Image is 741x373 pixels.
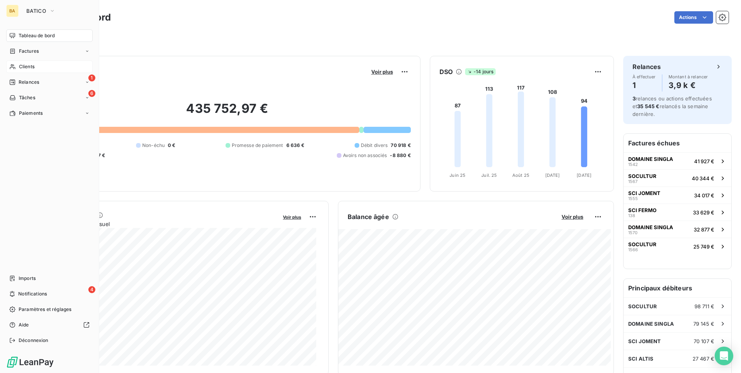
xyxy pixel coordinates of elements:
span: 1570 [628,230,638,235]
tspan: Juil. 25 [481,173,497,178]
span: Clients [19,63,34,70]
span: 79 145 € [693,321,714,327]
span: Voir plus [371,69,393,75]
span: 4 [88,286,95,293]
span: SOCULTUR [628,173,657,179]
span: 25 749 € [693,243,714,250]
span: -8 880 € [390,152,410,159]
span: 27 467 € [693,356,714,362]
span: 1567 [628,179,638,184]
h6: DSO [439,67,453,76]
span: DOMAINE SINGLA [628,321,674,327]
span: Tableau de bord [19,32,55,39]
span: Promesse de paiement [232,142,283,149]
div: BA [6,5,19,17]
span: Aide [19,321,29,328]
tspan: Août 25 [512,173,529,178]
span: Avoirs non associés [343,152,387,159]
button: Voir plus [281,213,303,220]
h6: Balance âgée [348,212,389,221]
span: SCI JOMENT [628,338,661,344]
span: SCI ALTIS [628,356,653,362]
span: SOCULTUR [628,303,657,309]
button: SCI FERMO13833 629 € [624,204,731,221]
tspan: [DATE] [577,173,591,178]
h4: 1 [632,79,656,92]
img: Logo LeanPay [6,356,54,368]
span: 1 [88,74,95,81]
span: SOCULTUR [628,241,657,247]
span: Voir plus [562,214,583,220]
span: 1555 [628,196,638,201]
span: 35 545 € [637,103,659,109]
span: 6 636 € [286,142,305,149]
span: Paramètres et réglages [19,306,71,313]
span: relances ou actions effectuées et relancés la semaine dernière. [632,95,712,117]
span: 32 877 € [694,226,714,233]
span: Tâches [19,94,35,101]
span: 3 [632,95,636,102]
span: BATICO [26,8,46,14]
span: Non-échu [142,142,165,149]
button: Voir plus [559,213,586,220]
tspan: Juin 25 [450,173,465,178]
div: Open Intercom Messenger [715,347,733,365]
span: Débit divers [361,142,388,149]
tspan: [DATE] [545,173,560,178]
span: 70 918 € [391,142,410,149]
span: 70 107 € [694,338,714,344]
button: SCI JOMENT155534 017 € [624,186,731,204]
span: SCI JOMENT [628,190,660,196]
span: 1542 [628,162,638,167]
span: SCI FERMO [628,207,657,213]
span: Voir plus [283,214,301,220]
span: Déconnexion [19,337,48,344]
span: Chiffre d'affaires mensuel [44,220,277,228]
span: 41 927 € [694,158,714,164]
span: Notifications [18,290,47,297]
button: SOCULTUR156740 344 € [624,169,731,186]
span: 0 € [168,142,175,149]
span: 34 017 € [694,192,714,199]
span: Montant à relancer [669,74,708,79]
span: Paiements [19,110,43,117]
span: 40 344 € [692,175,714,181]
h6: Relances [632,62,661,71]
span: 138 [628,213,635,218]
a: Aide [6,319,93,331]
span: 1566 [628,247,638,252]
span: Imports [19,275,36,282]
span: 6 [88,90,95,97]
h6: Principaux débiteurs [624,279,731,297]
button: DOMAINE SINGLA157032 877 € [624,221,731,238]
button: Actions [674,11,713,24]
span: 33 629 € [693,209,714,216]
span: 98 711 € [694,303,714,309]
button: SOCULTUR156625 749 € [624,238,731,255]
button: Voir plus [369,68,395,75]
span: DOMAINE SINGLA [628,156,673,162]
h2: 435 752,97 € [44,101,411,124]
span: Factures [19,48,39,55]
button: DOMAINE SINGLA154241 927 € [624,152,731,169]
h4: 3,9 k € [669,79,708,92]
span: Relances [19,79,39,86]
span: À effectuer [632,74,656,79]
h6: Factures échues [624,134,731,152]
span: DOMAINE SINGLA [628,224,673,230]
span: -14 jours [465,68,496,75]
